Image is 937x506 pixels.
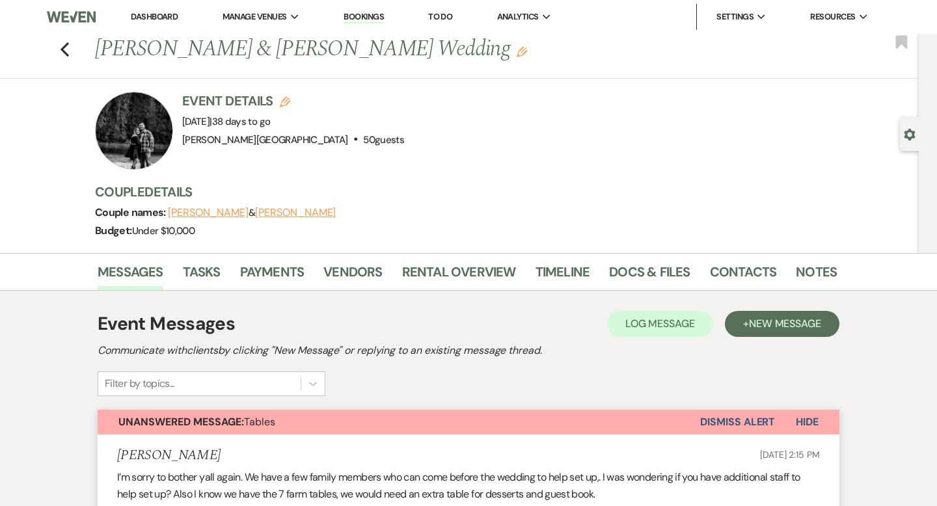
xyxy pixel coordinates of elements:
[182,133,348,146] span: [PERSON_NAME][GEOGRAPHIC_DATA]
[749,317,821,330] span: New Message
[700,410,775,434] button: Dismiss Alert
[182,115,270,128] span: [DATE]
[625,317,695,330] span: Log Message
[402,261,516,290] a: Rental Overview
[710,261,777,290] a: Contacts
[497,10,539,23] span: Analytics
[118,415,244,429] strong: Unanswered Message:
[47,3,96,31] img: Weven Logo
[344,11,384,23] a: Bookings
[760,449,820,460] span: [DATE] 2:15 PM
[98,310,235,338] h1: Event Messages
[105,376,174,392] div: Filter by topics...
[132,224,195,237] span: Under $10,000
[168,207,249,218] button: [PERSON_NAME]
[95,206,168,219] span: Couple names:
[725,311,839,337] button: +New Message
[118,415,275,429] span: Tables
[607,311,713,337] button: Log Message
[95,224,132,237] span: Budget:
[904,127,916,140] button: Open lead details
[117,470,800,501] span: I’m sorry to bother yall again. We have a few family members who can come before the wedding to h...
[212,115,271,128] span: 38 days to go
[98,410,700,434] button: Unanswered Message:Tables
[517,46,527,57] button: Edit
[323,261,382,290] a: Vendors
[255,207,336,218] button: [PERSON_NAME]
[168,206,336,219] span: &
[183,261,221,290] a: Tasks
[98,343,839,358] h2: Communicate with clients by clicking "New Message" or replying to an existing message thread.
[98,261,163,290] a: Messages
[810,10,855,23] span: Resources
[210,115,270,128] span: |
[428,11,452,22] a: To Do
[716,10,754,23] span: Settings
[796,415,819,429] span: Hide
[536,261,590,290] a: Timeline
[775,410,839,434] button: Hide
[182,92,404,110] h3: Event Details
[796,261,837,290] a: Notes
[363,133,404,146] span: 50 guests
[117,447,221,464] h5: [PERSON_NAME]
[95,183,824,201] h3: Couple Details
[240,261,305,290] a: Payments
[131,11,178,22] a: Dashboard
[95,34,678,65] h1: [PERSON_NAME] & [PERSON_NAME] Wedding
[609,261,690,290] a: Docs & Files
[223,10,287,23] span: Manage Venues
